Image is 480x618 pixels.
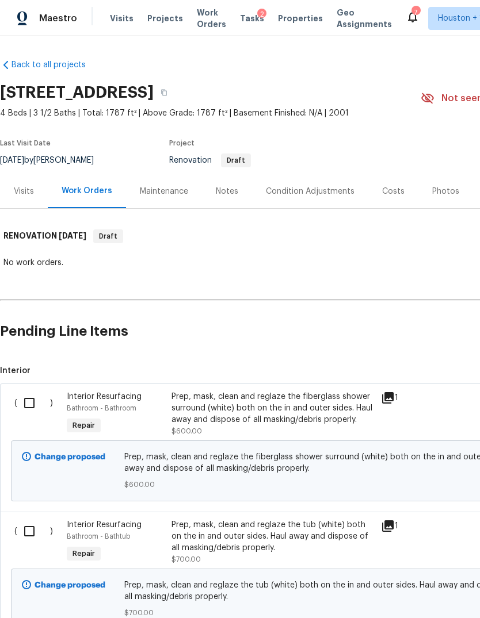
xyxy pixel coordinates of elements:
[216,186,238,197] div: Notes
[381,391,426,405] div: 1
[266,186,355,197] div: Condition Adjustments
[62,185,112,197] div: Work Orders
[11,516,63,569] div: ( )
[278,13,323,24] span: Properties
[140,186,188,197] div: Maintenance
[59,232,86,240] span: [DATE]
[67,405,136,412] span: Bathroom - Bathroom
[3,229,86,243] h6: RENOVATION
[147,13,183,24] span: Projects
[172,556,201,563] span: $700.00
[94,231,122,242] span: Draft
[35,581,105,589] b: Change proposed
[67,533,130,540] span: Bathroom - Bathtub
[197,7,226,30] span: Work Orders
[154,82,174,103] button: Copy Address
[110,13,134,24] span: Visits
[67,521,142,529] span: Interior Resurfacing
[172,428,202,435] span: $600.00
[169,156,251,164] span: Renovation
[14,186,34,197] div: Visits
[412,7,420,18] div: 7
[172,519,374,554] div: Prep, mask, clean and reglaze the tub (white) both on the in and outer sides. Haul away and dispo...
[381,519,426,533] div: 1
[39,13,77,24] span: Maestro
[240,14,264,22] span: Tasks
[382,186,405,197] div: Costs
[432,186,459,197] div: Photos
[172,391,374,425] div: Prep, mask, clean and reglaze the fiberglass shower surround (white) both on the in and outer sid...
[68,548,100,559] span: Repair
[337,7,392,30] span: Geo Assignments
[11,387,63,440] div: ( )
[67,393,142,401] span: Interior Resurfacing
[169,140,195,147] span: Project
[68,420,100,431] span: Repair
[257,9,266,20] div: 2
[222,157,250,164] span: Draft
[35,453,105,461] b: Change proposed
